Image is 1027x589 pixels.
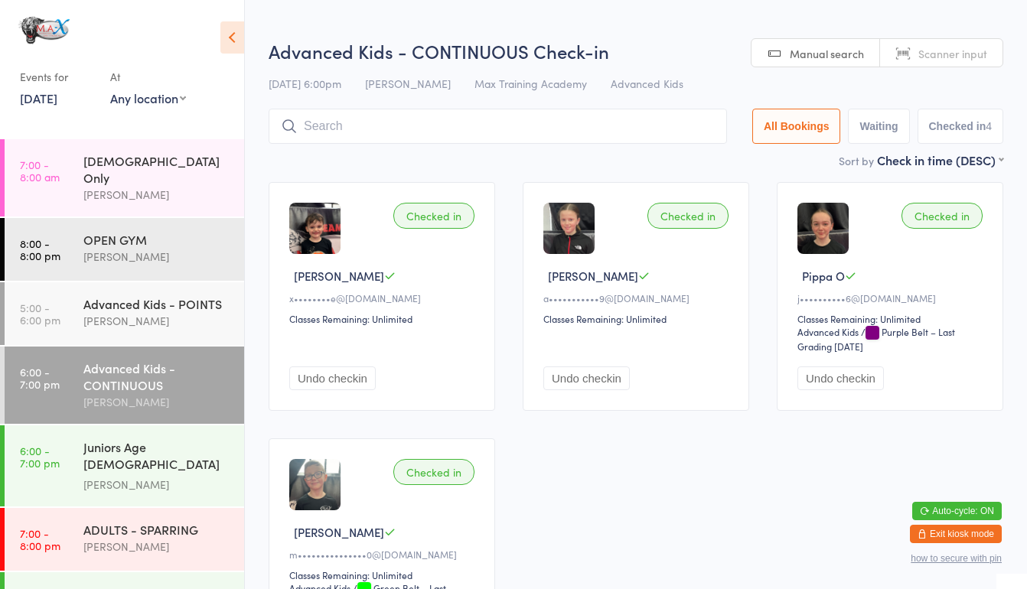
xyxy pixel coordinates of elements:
span: [PERSON_NAME] [548,268,638,284]
div: ADULTS - SPARRING [83,521,231,538]
div: Advanced Kids - POINTS [83,295,231,312]
img: image1710957665.png [289,203,341,254]
span: Manual search [790,46,864,61]
div: [PERSON_NAME] [83,248,231,265]
time: 6:00 - 7:00 pm [20,444,60,469]
button: Undo checkin [797,366,884,390]
span: [PERSON_NAME] [365,76,451,91]
a: 6:00 -7:00 pmJuniors Age [DEMOGRAPHIC_DATA] STRENGTH & CONDITIONING[PERSON_NAME] [5,425,244,506]
button: Undo checkin [543,366,630,390]
span: [PERSON_NAME] [294,268,384,284]
div: Events for [20,64,95,89]
img: image1710200412.png [543,203,595,254]
div: Juniors Age [DEMOGRAPHIC_DATA] STRENGTH & CONDITIONING [83,438,231,476]
a: 5:00 -6:00 pmAdvanced Kids - POINTS[PERSON_NAME] [5,282,244,345]
div: 4 [986,120,992,132]
button: All Bookings [752,109,841,144]
div: [PERSON_NAME] [83,476,231,493]
img: image1709376727.png [289,459,341,510]
a: 7:00 -8:00 am[DEMOGRAPHIC_DATA] Only[PERSON_NAME] [5,139,244,216]
span: Advanced Kids [611,76,683,91]
time: 7:00 - 8:00 pm [20,527,60,552]
button: Auto-cycle: ON [912,502,1002,520]
div: x••••••••e@[DOMAIN_NAME] [289,291,479,304]
button: Undo checkin [289,366,376,390]
time: 5:00 - 6:00 pm [20,301,60,326]
a: 6:00 -7:00 pmAdvanced Kids - CONTINUOUS[PERSON_NAME] [5,347,244,424]
div: Checked in [393,459,474,485]
span: [DATE] 6:00pm [269,76,341,91]
time: 8:00 - 8:00 pm [20,237,60,262]
div: Classes Remaining: Unlimited [289,312,479,325]
a: [DATE] [20,89,57,106]
a: 8:00 -8:00 pmOPEN GYM[PERSON_NAME] [5,218,244,281]
div: At [110,64,186,89]
span: Max Training Academy [474,76,587,91]
img: image1711562799.png [797,203,849,254]
button: how to secure with pin [911,553,1002,564]
span: [PERSON_NAME] [294,524,384,540]
div: [PERSON_NAME] [83,186,231,203]
div: Advanced Kids [797,325,859,338]
div: a•••••••••••9@[DOMAIN_NAME] [543,291,733,304]
h2: Advanced Kids - CONTINUOUS Check-in [269,38,1003,63]
button: Checked in4 [918,109,1004,144]
time: 7:00 - 8:00 am [20,158,60,183]
a: 7:00 -8:00 pmADULTS - SPARRING[PERSON_NAME] [5,508,244,571]
button: Waiting [848,109,909,144]
div: Checked in [647,203,729,229]
div: OPEN GYM [83,231,231,248]
div: j••••••••••6@[DOMAIN_NAME] [797,291,987,304]
div: [PERSON_NAME] [83,538,231,555]
div: Any location [110,89,186,106]
div: Check in time (DESC) [877,151,1003,168]
div: Checked in [393,203,474,229]
input: Search [269,109,727,144]
div: Classes Remaining: Unlimited [289,568,479,581]
div: Checked in [901,203,983,229]
div: m•••••••••••••••0@[DOMAIN_NAME] [289,548,479,561]
span: Pippa O [802,268,845,284]
img: MAX Training Academy Ltd [15,11,73,49]
div: Classes Remaining: Unlimited [797,312,987,325]
span: Scanner input [918,46,987,61]
time: 6:00 - 7:00 pm [20,366,60,390]
div: Advanced Kids - CONTINUOUS [83,360,231,393]
label: Sort by [839,153,874,168]
button: Exit kiosk mode [910,525,1002,543]
div: [PERSON_NAME] [83,312,231,330]
div: Classes Remaining: Unlimited [543,312,733,325]
div: [PERSON_NAME] [83,393,231,411]
div: [DEMOGRAPHIC_DATA] Only [83,152,231,186]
